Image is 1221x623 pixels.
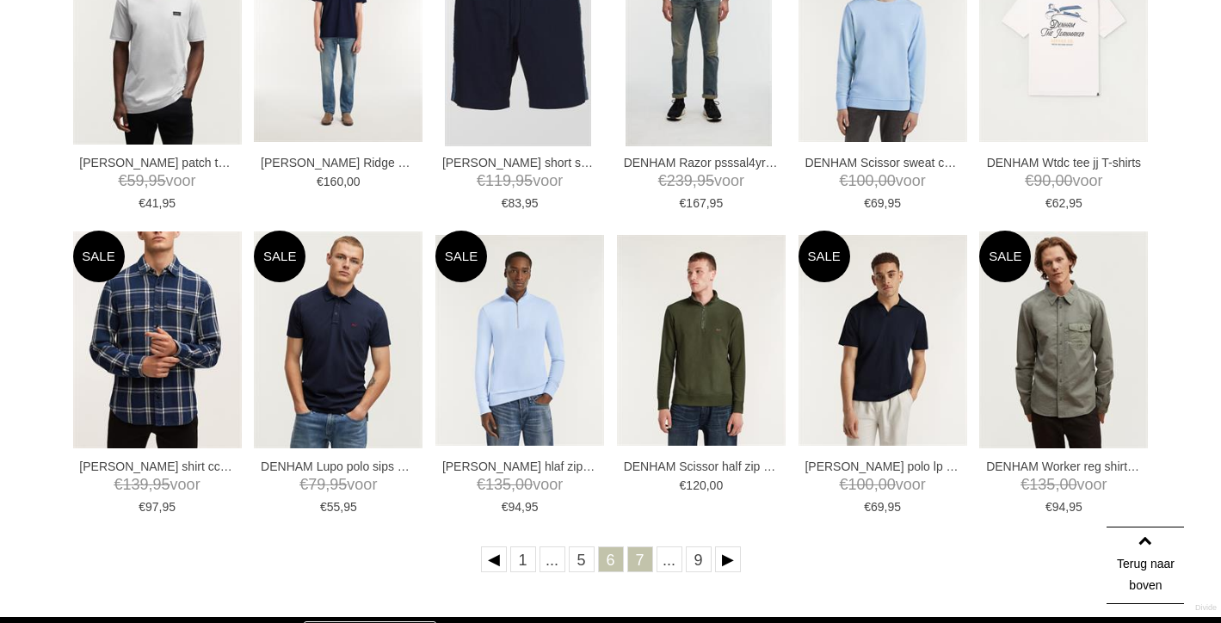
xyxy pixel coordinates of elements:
span: , [521,196,525,210]
span: 00 [879,172,896,189]
span: , [159,500,163,514]
span: 94 [508,500,521,514]
span: voor [805,170,959,192]
span: 100 [848,476,874,493]
span: 120 [686,478,706,492]
span: 83 [508,196,521,210]
span: 62 [1052,196,1066,210]
a: Volgende [715,546,741,572]
span: 95 [697,172,714,189]
span: voor [986,170,1141,192]
span: , [885,196,888,210]
span: 95 [330,476,347,493]
span: € [502,196,509,210]
span: , [325,476,330,493]
a: [PERSON_NAME] patch tee cj T-shirts [79,155,234,170]
span: , [874,172,879,189]
span: 95 [525,196,539,210]
a: 9 [686,546,712,572]
span: 69 [871,196,885,210]
a: 5 [569,546,595,572]
a: 6 [598,546,624,572]
span: € [1045,196,1052,210]
span: 79 [308,476,325,493]
span: € [119,172,127,189]
span: € [864,196,871,210]
span: 00 [515,476,533,493]
a: 7 [627,546,653,572]
span: € [840,172,848,189]
span: 139 [123,476,149,493]
span: , [149,476,153,493]
span: € [840,476,848,493]
span: , [1065,500,1069,514]
span: 95 [1069,500,1082,514]
a: [PERSON_NAME] shirt cc Overhemden [79,459,234,474]
span: 160 [324,175,343,188]
span: € [320,500,327,514]
span: 00 [1059,476,1076,493]
span: 95 [525,500,539,514]
img: DENHAM Lupo polo sips Polo's [254,231,422,448]
span: € [139,196,145,210]
span: € [680,478,687,492]
a: DENHAM Lupo polo sips Polo's [261,459,416,474]
span: € [502,500,509,514]
span: 95 [149,172,166,189]
span: 41 [145,196,159,210]
img: DENHAM Scissor half zip gdcs Truien [617,235,786,446]
span: 95 [710,196,724,210]
a: [PERSON_NAME] polo lp Polo's [805,459,959,474]
a: 1 [510,546,536,572]
span: 135 [485,476,511,493]
span: € [114,476,123,493]
span: 119 [485,172,511,189]
span: 00 [347,175,361,188]
span: , [1055,476,1059,493]
span: 135 [1029,476,1055,493]
span: 167 [686,196,706,210]
span: € [477,476,485,493]
a: ... [540,546,565,572]
span: 94 [1052,500,1066,514]
a: DENHAM Scissor sweat cs Truien [805,155,959,170]
span: voor [805,474,959,496]
img: DENHAM Tony polo lp Polo's [799,235,967,446]
span: , [145,172,149,189]
a: [PERSON_NAME] short sdicl Shorts [442,155,597,170]
span: 95 [887,196,901,210]
a: DENHAM Worker reg shirt sfm Overhemden [986,459,1141,474]
span: 95 [1069,196,1082,210]
span: € [139,500,145,514]
span: , [1051,172,1055,189]
span: , [511,172,515,189]
span: 95 [515,172,533,189]
span: 90 [1033,172,1051,189]
span: , [706,478,710,492]
span: voor [442,170,597,192]
span: , [340,500,343,514]
a: Vorige [481,546,507,572]
span: € [658,172,667,189]
a: DENHAM Scissor half zip gdcs Truien [624,459,779,474]
span: € [477,172,485,189]
span: voor [624,170,779,192]
span: € [1045,500,1052,514]
span: € [1021,476,1029,493]
a: DENHAM Razor psssal4yr Jeans [624,155,779,170]
span: 95 [153,476,170,493]
span: 95 [162,500,176,514]
span: voor [261,474,416,496]
span: 69 [871,500,885,514]
span: voor [79,170,234,192]
a: [PERSON_NAME] hlaf zip cmj Truien [442,459,597,474]
span: 59 [127,172,145,189]
span: , [159,196,163,210]
span: , [343,175,347,188]
span: 95 [343,500,357,514]
span: voor [986,474,1141,496]
span: voor [79,474,234,496]
span: , [874,476,879,493]
a: [PERSON_NAME] Ridge c [PERSON_NAME] [PERSON_NAME] [261,155,416,170]
span: € [680,196,687,210]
